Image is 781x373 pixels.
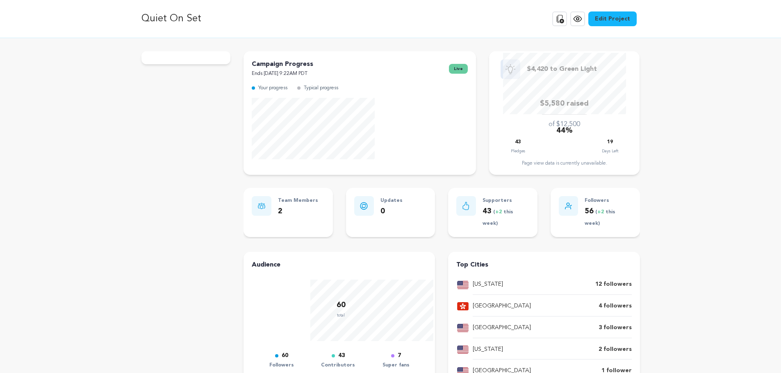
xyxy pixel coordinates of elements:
[321,361,355,370] p: Contributors
[599,301,632,311] p: 4 followers
[383,361,410,370] p: Super fans
[483,196,529,206] p: Supporters
[483,210,513,226] span: ( this week)
[304,84,338,93] p: Typical progress
[258,84,287,93] p: Your progress
[141,11,201,26] p: Quiet On Set
[511,147,525,155] p: Pledges
[588,11,637,26] a: Edit Project
[473,323,531,333] p: [GEOGRAPHIC_DATA]
[497,160,631,167] div: Page view data is currently unavailable.
[278,196,318,206] p: Team Members
[269,361,294,370] p: Followers
[282,351,288,361] p: 60
[278,206,318,217] p: 2
[473,301,531,311] p: [GEOGRAPHIC_DATA]
[483,206,529,229] p: 43
[252,59,313,69] p: Campaign Progress
[585,210,615,226] span: ( this week)
[585,206,631,229] p: 56
[449,64,468,74] span: live
[380,196,403,206] p: Updates
[595,280,632,289] p: 12 followers
[337,311,346,319] p: total
[599,323,632,333] p: 3 followers
[556,125,573,137] p: 44%
[398,351,401,361] p: 7
[515,138,521,147] p: 43
[338,351,345,361] p: 43
[597,210,606,215] span: +2
[585,196,631,206] p: Followers
[495,210,503,215] span: +2
[599,345,632,355] p: 2 followers
[380,206,403,217] p: 0
[252,69,313,79] p: Ends [DATE] 9:22AM PDT
[549,120,580,129] p: of $12,500
[337,299,346,311] p: 60
[252,260,427,270] h4: Audience
[607,138,613,147] p: 19
[473,280,503,289] p: [US_STATE]
[473,345,503,355] p: [US_STATE]
[602,147,618,155] p: Days Left
[456,260,631,270] h4: Top Cities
